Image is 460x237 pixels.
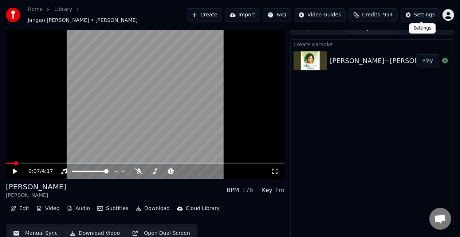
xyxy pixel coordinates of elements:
button: Video Guides [294,8,346,22]
div: [PERSON_NAME] [6,192,66,199]
div: [PERSON_NAME] [6,182,66,192]
div: Fm [275,186,284,195]
div: Settings [409,23,436,34]
button: Settings [401,8,440,22]
button: Create [187,8,222,22]
button: Download [133,203,173,214]
nav: breadcrumb [28,6,187,24]
div: Cloud Library [186,205,220,212]
div: Settings [414,11,435,19]
span: 4:17 [42,168,53,175]
img: youka [6,8,20,22]
span: Jangan [PERSON_NAME] • [PERSON_NAME] [28,17,138,24]
div: Key [262,186,272,195]
button: Audio [64,203,93,214]
div: 176 [242,186,253,195]
button: Video [34,203,62,214]
button: Credits954 [349,8,397,22]
button: FAQ [263,8,291,22]
span: Credits [362,11,380,19]
button: Play [416,54,439,67]
span: 954 [383,11,393,19]
a: Library [54,6,72,13]
div: / [28,168,46,175]
div: Create Karaoke [291,40,454,48]
a: Home [28,6,43,13]
button: Subtitles [94,203,131,214]
span: 0:07 [28,168,40,175]
div: Open chat [429,208,451,230]
div: BPM [227,186,239,195]
button: Edit [8,203,32,214]
button: Import [225,8,260,22]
